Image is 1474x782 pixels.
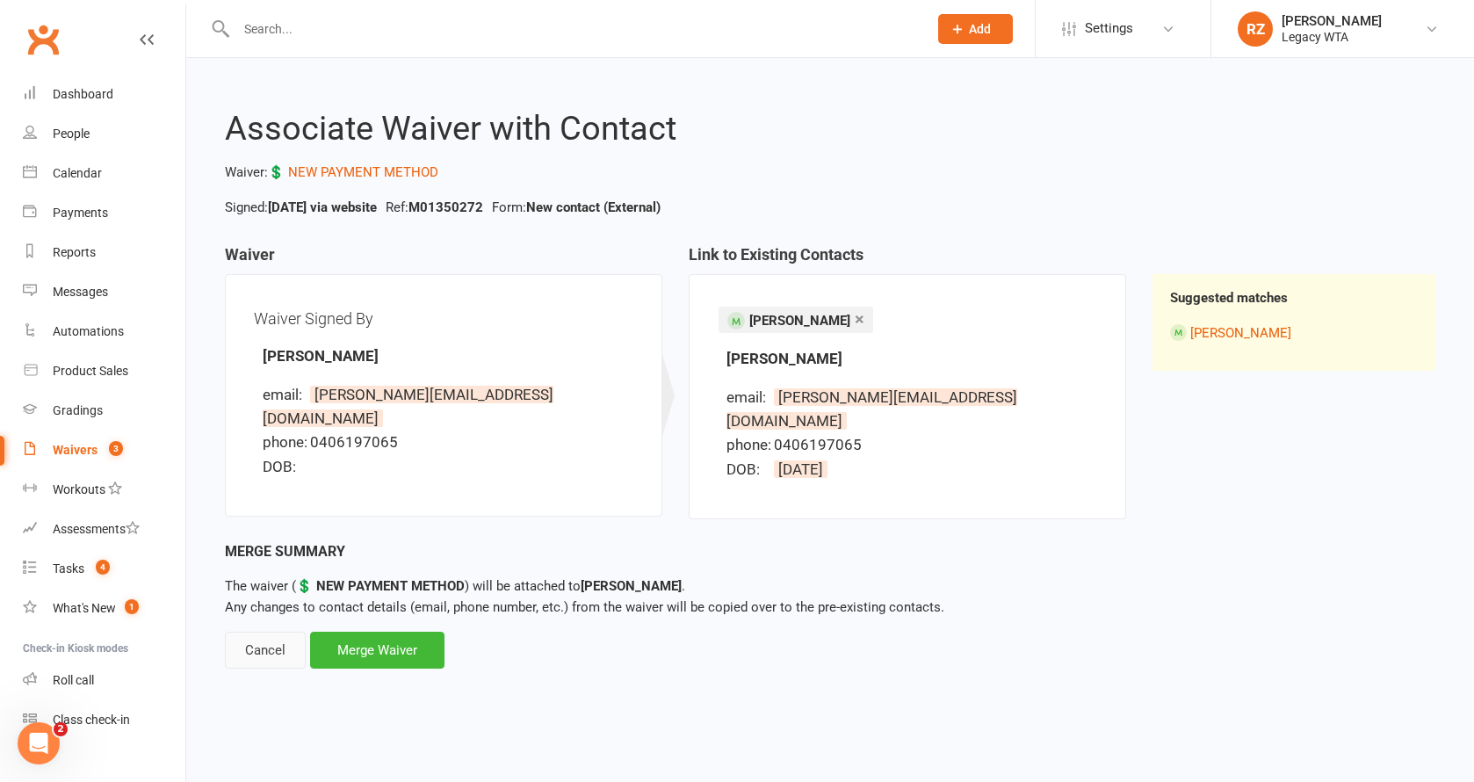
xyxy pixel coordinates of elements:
[969,22,991,36] span: Add
[23,510,185,549] a: Assessments
[526,199,661,215] strong: New contact (External)
[726,458,770,482] div: DOB:
[125,599,139,614] span: 1
[231,17,915,41] input: Search...
[23,193,185,233] a: Payments
[225,578,685,594] span: The waiver ( ) will be attached to .
[53,601,116,615] div: What's New
[23,312,185,351] a: Automations
[310,632,444,669] div: Merge Waiver
[96,560,110,575] span: 4
[23,431,185,470] a: Waivers 3
[53,713,130,727] div: Class check-in
[23,272,185,312] a: Messages
[774,460,827,478] span: [DATE]
[53,324,124,338] div: Automations
[268,199,377,215] strong: [DATE] via website
[1085,9,1133,48] span: Settings
[263,386,553,427] span: [PERSON_NAME][EMAIL_ADDRESS][DOMAIN_NAME]
[53,522,140,536] div: Assessments
[23,391,185,431] a: Gradings
[408,199,483,215] strong: M01350272
[689,246,1126,274] h3: Link to Existing Contacts
[23,154,185,193] a: Calendar
[726,350,842,367] strong: [PERSON_NAME]
[488,197,665,218] li: Form:
[225,540,1435,563] div: Merge Summary
[23,75,185,114] a: Dashboard
[263,347,379,365] strong: [PERSON_NAME]
[23,233,185,272] a: Reports
[225,111,1435,148] h2: Associate Waiver with Contact
[296,578,465,594] strong: 💲 NEW PAYMENT METHOD
[53,561,84,576] div: Tasks
[23,661,185,700] a: Roll call
[263,431,307,454] div: phone:
[726,388,1017,430] span: [PERSON_NAME][EMAIL_ADDRESS][DOMAIN_NAME]
[54,722,68,736] span: 2
[23,700,185,740] a: Class kiosk mode
[263,455,307,479] div: DOB:
[109,441,123,456] span: 3
[53,364,128,378] div: Product Sales
[1282,13,1382,29] div: [PERSON_NAME]
[23,114,185,154] a: People
[225,576,1435,618] p: Any changes to contact details (email, phone number, etc.) from the waiver will be copied over to...
[1282,29,1382,45] div: Legacy WTA
[268,164,438,180] a: 💲 NEW PAYMENT METHOD
[1190,325,1291,341] a: [PERSON_NAME]
[1170,290,1288,306] strong: Suggested matches
[254,303,633,334] div: Waiver Signed By
[53,403,103,417] div: Gradings
[225,162,1435,183] p: Waiver:
[774,436,862,453] span: 0406197065
[23,351,185,391] a: Product Sales
[381,197,488,218] li: Ref:
[53,166,102,180] div: Calendar
[53,127,90,141] div: People
[263,383,307,407] div: email:
[225,246,662,274] h3: Waiver
[53,482,105,496] div: Workouts
[855,305,864,333] a: ×
[310,433,398,451] span: 0406197065
[220,197,381,218] li: Signed:
[53,285,108,299] div: Messages
[53,87,113,101] div: Dashboard
[23,470,185,510] a: Workouts
[18,722,60,764] iframe: Intercom live chat
[21,18,65,62] a: Clubworx
[726,386,770,409] div: email:
[53,245,96,259] div: Reports
[23,549,185,589] a: Tasks 4
[53,206,108,220] div: Payments
[23,589,185,628] a: What's New1
[225,632,306,669] div: Cancel
[726,433,770,457] div: phone:
[53,673,94,687] div: Roll call
[1238,11,1273,47] div: RZ
[53,443,98,457] div: Waivers
[749,313,850,329] span: [PERSON_NAME]
[938,14,1013,44] button: Add
[581,578,682,594] strong: [PERSON_NAME]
